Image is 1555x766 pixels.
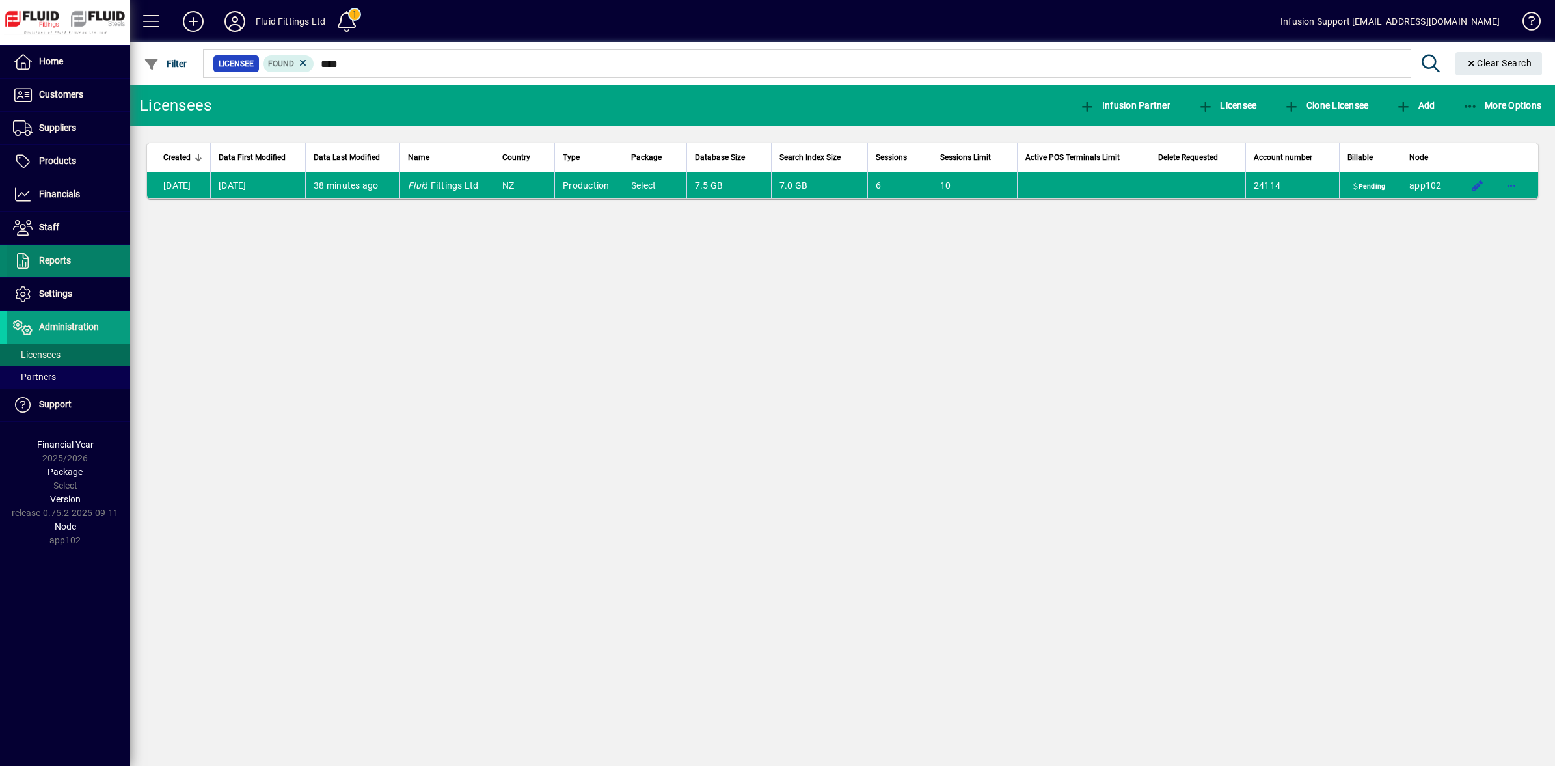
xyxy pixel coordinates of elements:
[1198,100,1257,111] span: Licensee
[1513,3,1539,45] a: Knowledge Base
[39,255,71,266] span: Reports
[695,150,763,165] div: Database Size
[623,172,686,198] td: Select
[7,145,130,178] a: Products
[631,150,662,165] span: Package
[1158,150,1237,165] div: Delete Requested
[563,150,615,165] div: Type
[7,344,130,366] a: Licensees
[39,222,59,232] span: Staff
[1463,100,1542,111] span: More Options
[1392,94,1438,117] button: Add
[408,150,429,165] span: Name
[686,172,771,198] td: 7.5 GB
[940,150,1009,165] div: Sessions Limit
[214,10,256,33] button: Profile
[502,150,530,165] span: Country
[494,172,554,198] td: NZ
[219,150,297,165] div: Data First Modified
[502,150,547,165] div: Country
[1195,94,1260,117] button: Licensee
[147,172,210,198] td: [DATE]
[1254,150,1312,165] span: Account number
[940,150,991,165] span: Sessions Limit
[1347,150,1393,165] div: Billable
[13,372,56,382] span: Partners
[263,55,314,72] mat-chip: Found Status: Found
[39,189,80,199] span: Financials
[631,150,679,165] div: Package
[314,150,380,165] span: Data Last Modified
[163,150,202,165] div: Created
[1284,100,1368,111] span: Clone Licensee
[1347,150,1373,165] span: Billable
[39,288,72,299] span: Settings
[1409,150,1428,165] span: Node
[219,57,254,70] span: Licensee
[141,52,191,75] button: Filter
[876,150,924,165] div: Sessions
[7,212,130,244] a: Staff
[779,150,860,165] div: Search Index Size
[47,467,83,477] span: Package
[1245,172,1339,198] td: 24114
[219,150,286,165] span: Data First Modified
[1501,175,1522,196] button: More options
[163,150,191,165] span: Created
[39,56,63,66] span: Home
[1351,182,1388,192] span: Pending
[695,150,745,165] span: Database Size
[779,150,841,165] span: Search Index Size
[771,172,868,198] td: 7.0 GB
[39,156,76,166] span: Products
[1459,94,1545,117] button: More Options
[932,172,1017,198] td: 10
[1025,150,1142,165] div: Active POS Terminals Limit
[140,95,211,116] div: Licensees
[408,150,486,165] div: Name
[39,89,83,100] span: Customers
[1396,100,1435,111] span: Add
[1076,94,1174,117] button: Infusion Partner
[7,79,130,111] a: Customers
[1467,175,1488,196] button: Edit
[314,150,392,165] div: Data Last Modified
[144,59,187,69] span: Filter
[37,439,94,450] span: Financial Year
[39,399,72,409] span: Support
[554,172,623,198] td: Production
[7,112,130,144] a: Suppliers
[1079,100,1170,111] span: Infusion Partner
[172,10,214,33] button: Add
[1466,58,1532,68] span: Clear Search
[1409,150,1446,165] div: Node
[39,122,76,133] span: Suppliers
[7,46,130,78] a: Home
[1455,52,1543,75] button: Clear
[876,150,907,165] span: Sessions
[1158,150,1218,165] span: Delete Requested
[408,180,423,191] em: Flui
[39,321,99,332] span: Administration
[1025,150,1120,165] span: Active POS Terminals Limit
[7,178,130,211] a: Financials
[1409,180,1442,191] span: app102.prod.infusionbusinesssoftware.com
[7,366,130,388] a: Partners
[1280,11,1500,32] div: Infusion Support [EMAIL_ADDRESS][DOMAIN_NAME]
[1254,150,1331,165] div: Account number
[210,172,305,198] td: [DATE]
[408,180,479,191] span: d Fittings Ltd
[268,59,294,68] span: Found
[563,150,580,165] span: Type
[7,278,130,310] a: Settings
[55,521,76,532] span: Node
[7,245,130,277] a: Reports
[50,494,81,504] span: Version
[305,172,399,198] td: 38 minutes ago
[13,349,61,360] span: Licensees
[7,389,130,421] a: Support
[1280,94,1372,117] button: Clone Licensee
[867,172,932,198] td: 6
[256,11,325,32] div: Fluid Fittings Ltd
